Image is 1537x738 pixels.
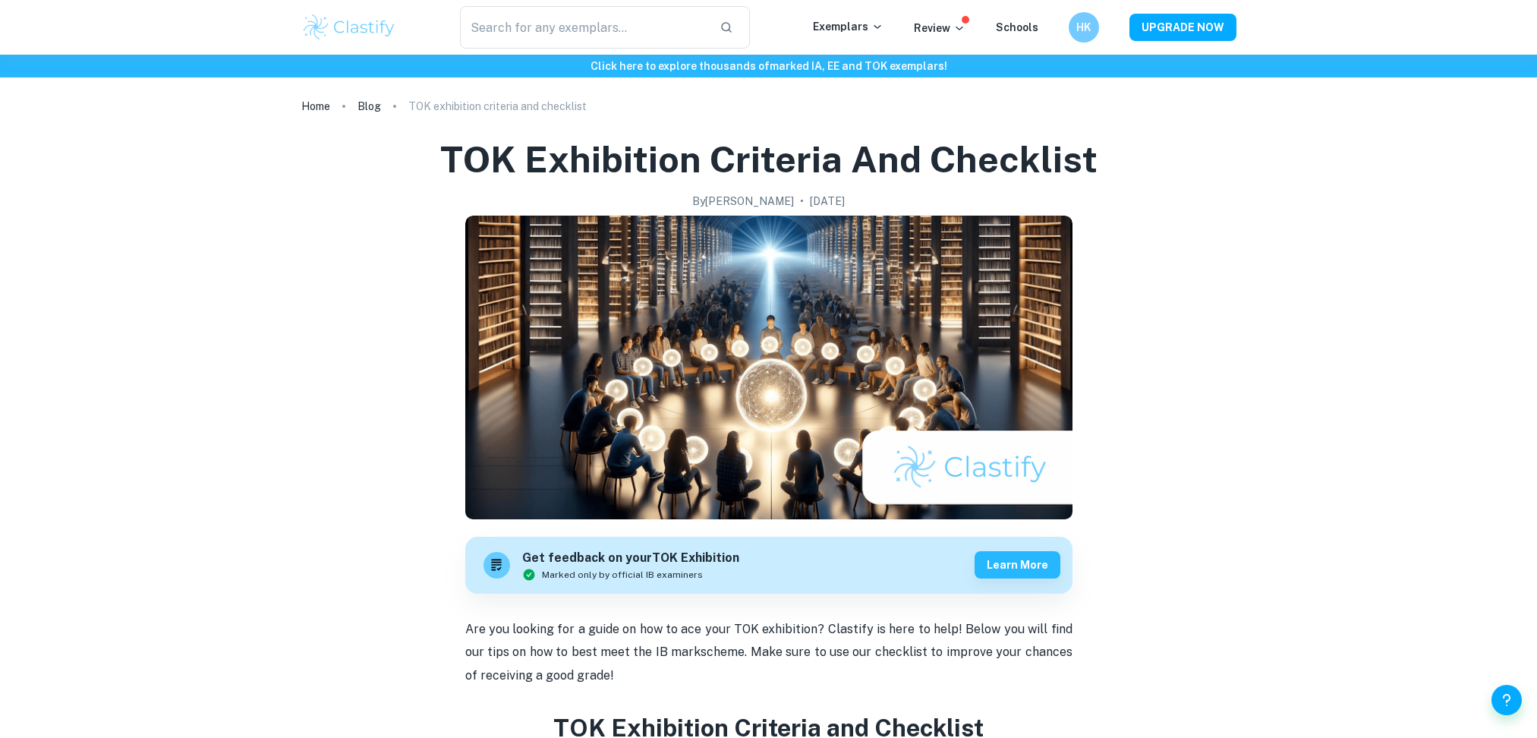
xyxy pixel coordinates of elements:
a: Blog [357,96,381,117]
button: Help and Feedback [1491,685,1522,715]
h2: [DATE] [810,193,845,210]
button: UPGRADE NOW [1129,14,1236,41]
h2: By [PERSON_NAME] [692,193,794,210]
h6: HK [1075,19,1092,36]
a: Get feedback on yourTOK ExhibitionMarked only by official IB examinersLearn more [465,537,1072,594]
p: Review [914,20,965,36]
p: Are you looking for a guide on how to ace your TOK exhibition? Clastify is here to help! Below yo... [465,618,1072,687]
h6: Get feedback on your TOK Exhibition [522,549,739,568]
button: HK [1069,12,1099,43]
p: TOK exhibition criteria and checklist [408,98,587,115]
h6: Click here to explore thousands of marked IA, EE and TOK exemplars ! [3,58,1534,74]
h1: TOK exhibition criteria and checklist [440,135,1098,184]
p: • [800,193,804,210]
a: Schools [996,21,1038,33]
span: Marked only by official IB examiners [542,568,703,582]
img: TOK exhibition criteria and checklist cover image [465,216,1072,519]
input: Search for any exemplars... [460,6,708,49]
p: Exemplars [813,18,883,35]
img: Clastify logo [301,12,398,43]
button: Learn more [975,551,1060,579]
a: Home [301,96,330,117]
